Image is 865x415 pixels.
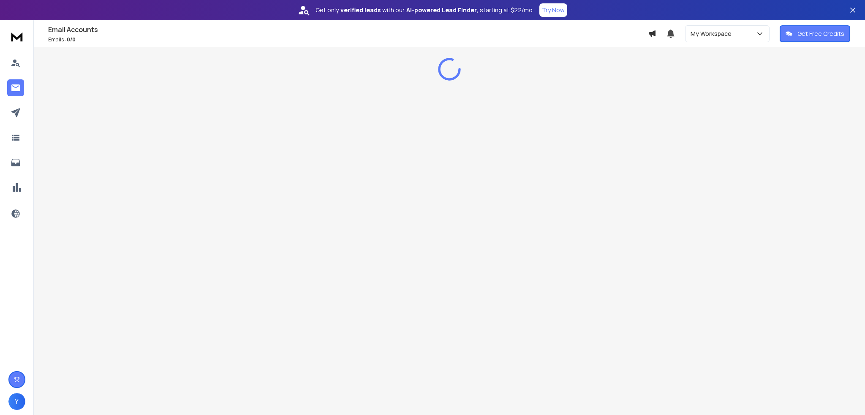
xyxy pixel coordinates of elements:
[340,6,381,14] strong: verified leads
[67,36,76,43] span: 0 / 0
[691,30,735,38] p: My Workspace
[539,3,567,17] button: Try Now
[542,6,565,14] p: Try Now
[8,393,25,410] button: Y
[406,6,478,14] strong: AI-powered Lead Finder,
[48,24,648,35] h1: Email Accounts
[780,25,850,42] button: Get Free Credits
[8,29,25,44] img: logo
[316,6,533,14] p: Get only with our starting at $22/mo
[797,30,844,38] p: Get Free Credits
[48,36,648,43] p: Emails :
